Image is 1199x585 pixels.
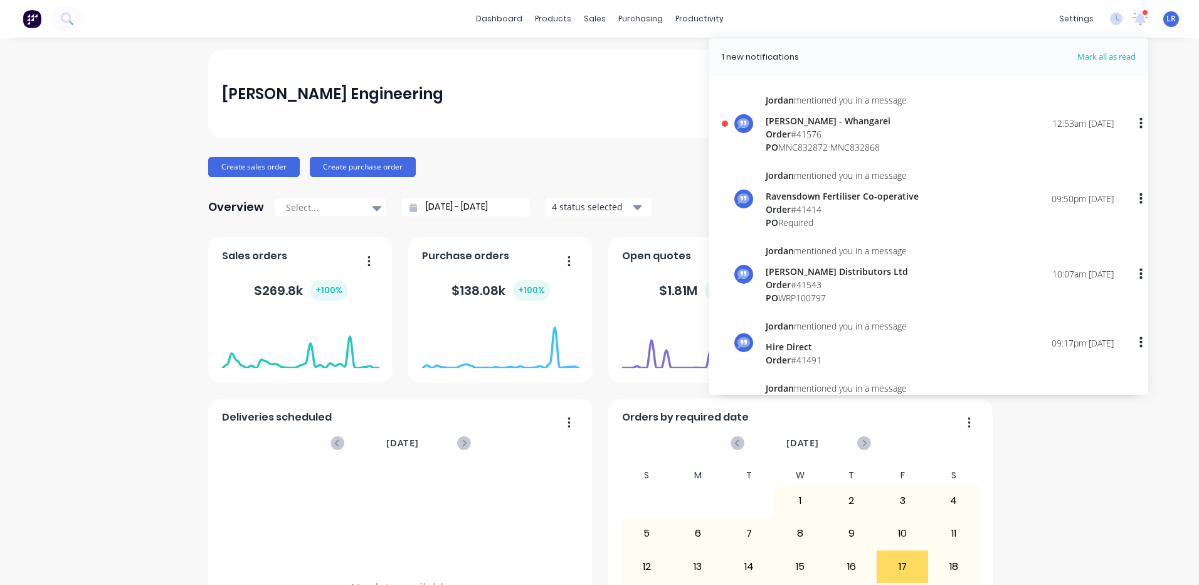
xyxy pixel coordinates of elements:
span: PO [766,141,778,153]
div: + 100 % [705,280,742,301]
div: purchasing [612,9,669,28]
span: Jordan [766,169,794,181]
button: Create sales order [208,157,300,177]
div: mentioned you in a message [766,244,908,257]
div: 1 new notifications [722,51,799,63]
div: Required [766,216,919,229]
div: [PERSON_NAME] - Whangarei [766,114,907,127]
span: Jordan [766,320,794,332]
div: Hire Direct [766,340,907,353]
div: mentioned you in a message [766,319,907,333]
div: WRP100797 [766,291,908,304]
div: 7 [724,518,774,549]
div: 2 [827,485,877,517]
div: 1 [775,485,825,517]
div: 18 [929,551,979,582]
div: 3 [877,485,927,517]
div: 17 [877,551,927,582]
div: 16 [827,551,877,582]
div: 11 [929,518,979,549]
div: 10 [877,518,927,549]
div: Overview [208,195,264,220]
span: Order [766,279,791,291]
div: M [672,466,724,485]
div: [PERSON_NAME] Distributors Ltd [766,265,908,278]
div: sales [578,9,612,28]
button: 4 status selected [545,198,652,217]
div: 15 [775,551,825,582]
div: [PERSON_NAME] Engineering [222,82,443,107]
span: [DATE] [786,436,819,450]
a: dashboard [470,9,529,28]
div: 4 [929,485,979,517]
div: # 41576 [766,127,907,141]
div: W [774,466,826,485]
div: + 100 % [513,280,550,301]
div: 13 [673,551,723,582]
span: Sales orders [222,249,287,264]
button: Create purchase order [310,157,416,177]
div: settings [1053,9,1100,28]
span: LR [1166,13,1176,24]
div: $ 138.08k [452,280,550,301]
div: 9 [827,518,877,549]
div: 8 [775,518,825,549]
img: Factory [23,9,41,28]
div: 12 [622,551,672,582]
div: 09:17pm [DATE] [1052,336,1114,350]
div: S [621,466,673,485]
span: [DATE] [386,436,419,450]
div: MNC832872 MNC832868 [766,141,907,154]
div: 6 [673,518,723,549]
div: Ravensdown Fertiliser Co-operative [766,190,919,203]
span: Jordan [766,245,794,257]
span: Order [766,354,791,366]
div: 4 status selected [552,200,631,213]
div: 5 [622,518,672,549]
div: 12:53am [DATE] [1052,117,1114,130]
div: $ 1.81M [659,280,742,301]
span: PO [766,292,778,304]
div: + 100 % [310,280,347,301]
div: mentioned you in a message [766,382,907,395]
span: Purchase orders [422,249,509,264]
div: # 41414 [766,203,919,216]
div: T [724,466,775,485]
div: T [826,466,877,485]
div: productivity [669,9,730,28]
div: $ 269.8k [254,280,347,301]
div: mentioned you in a message [766,94,907,107]
div: 14 [724,551,774,582]
span: PO [766,217,778,228]
div: products [529,9,578,28]
div: 09:50pm [DATE] [1052,192,1114,205]
span: Mark all as read [1032,51,1136,63]
div: # 41491 [766,353,907,367]
span: Jordan [766,94,794,106]
span: Jordan [766,382,794,394]
span: Order [766,203,791,215]
span: Open quotes [622,249,691,264]
span: Orders by required date [622,410,749,425]
div: F [877,466,928,485]
div: S [928,466,980,485]
div: mentioned you in a message [766,169,919,182]
div: 10:07am [DATE] [1052,267,1114,281]
span: Order [766,128,791,140]
div: # 41543 [766,278,908,291]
